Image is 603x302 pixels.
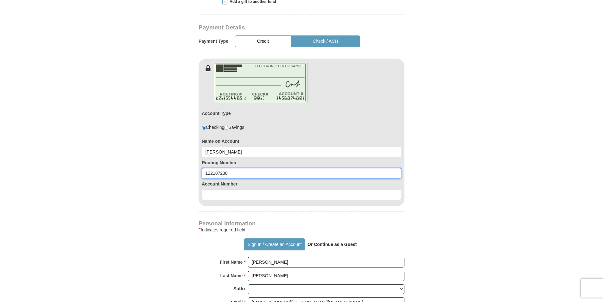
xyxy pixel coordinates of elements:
strong: Suffix [233,284,246,293]
strong: Or Continue as a Guest [308,242,357,247]
button: Sign In / Create an Account [244,238,305,250]
strong: Last Name [220,271,243,280]
div: Checking Savings [202,124,244,130]
button: Check / ACH [291,35,360,47]
label: Routing Number [202,160,401,166]
button: Credit [235,35,291,47]
label: Account Number [202,181,401,187]
strong: First Name [220,258,243,267]
h3: Payment Details [199,24,360,31]
h5: Payment Type [199,39,228,44]
label: Name on Account [202,138,401,144]
h4: Personal Information [199,221,404,226]
img: check-en.png [213,62,308,103]
label: Account Type [202,110,231,116]
div: Indicates required field [199,226,404,234]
